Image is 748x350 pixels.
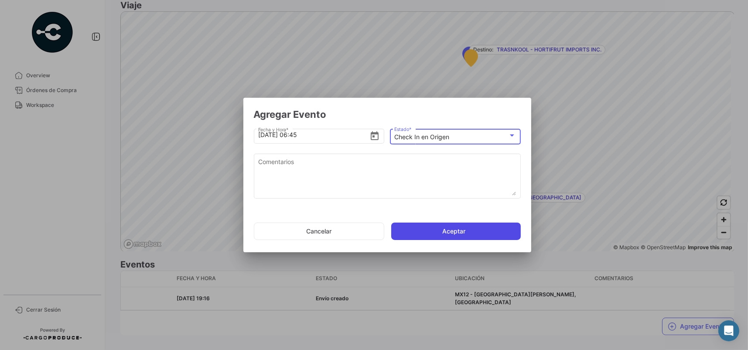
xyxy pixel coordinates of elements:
div: Abrir Intercom Messenger [718,320,739,341]
input: Seleccionar una fecha [258,120,369,150]
button: Aceptar [391,223,521,240]
h2: Agregar Evento [254,108,521,120]
button: Open calendar [369,130,380,140]
button: Cancelar [254,223,384,240]
mat-select-trigger: Check In en Origen [394,133,449,141]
